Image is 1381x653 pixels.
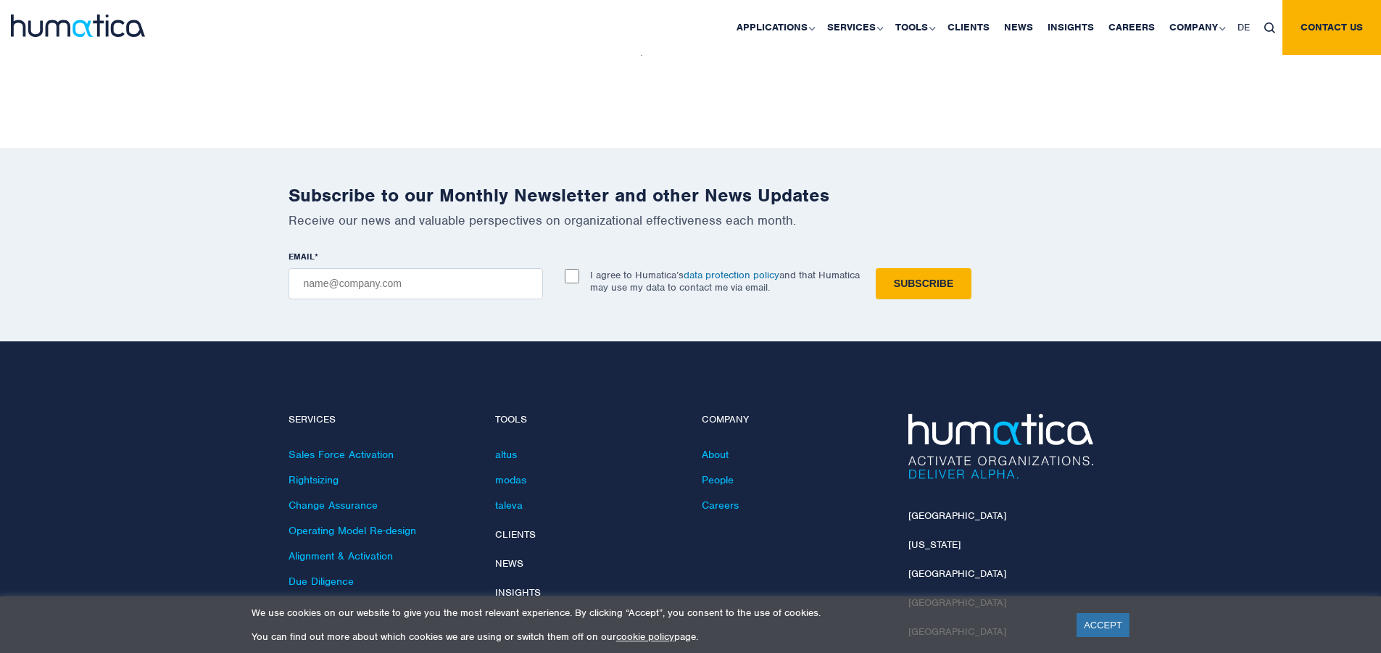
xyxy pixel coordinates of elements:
a: Careers [702,499,739,512]
a: People [702,473,734,486]
a: [GEOGRAPHIC_DATA] [908,567,1006,580]
span: DE [1237,21,1250,33]
img: logo [11,14,145,37]
p: You can find out more about which cookies we are using or switch them off on our page. [252,631,1058,643]
img: search_icon [1264,22,1275,33]
a: About [702,448,729,461]
input: name@company.com [289,268,543,299]
a: News [495,557,523,570]
a: Insights [495,586,541,599]
h2: Subscribe to our Monthly Newsletter and other News Updates [289,184,1093,207]
a: Clients [495,528,536,541]
a: [US_STATE] [908,538,961,551]
a: Rightsizing [289,473,339,486]
h4: Company [702,414,887,426]
h4: Tools [495,414,680,426]
a: Change Assurance [289,499,378,512]
p: We use cookies on our website to give you the most relevant experience. By clicking “Accept”, you... [252,607,1058,619]
a: ACCEPT [1077,613,1129,637]
a: Operating Model Re-design [289,524,416,537]
a: Due Diligence [289,575,354,588]
input: Subscribe [876,268,971,299]
span: EMAIL [289,251,315,262]
a: Sales Force Activation [289,448,394,461]
a: data protection policy [684,269,779,281]
a: Alignment & Activation [289,549,393,562]
p: Receive our news and valuable perspectives on organizational effectiveness each month. [289,212,1093,228]
a: taleva [495,499,523,512]
h4: Services [289,414,473,426]
a: altus [495,448,517,461]
a: [GEOGRAPHIC_DATA] [908,509,1006,522]
p: I agree to Humatica’s and that Humatica may use my data to contact me via email. [590,269,860,294]
input: I agree to Humatica’sdata protection policyand that Humatica may use my data to contact me via em... [565,269,579,283]
img: Humatica [908,414,1093,479]
a: cookie policy [616,631,674,643]
a: modas [495,473,526,486]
